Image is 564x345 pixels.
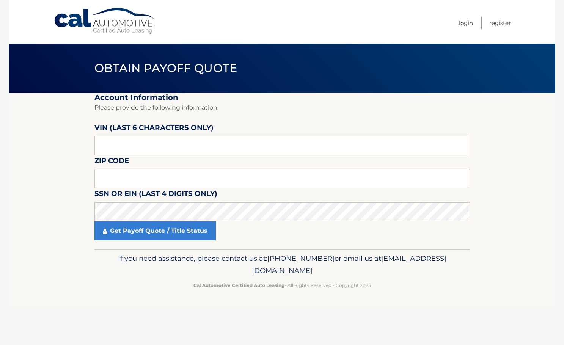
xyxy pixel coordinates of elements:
[94,188,217,202] label: SSN or EIN (last 4 digits only)
[489,17,511,29] a: Register
[193,282,284,288] strong: Cal Automotive Certified Auto Leasing
[94,61,237,75] span: Obtain Payoff Quote
[94,122,214,136] label: VIN (last 6 characters only)
[459,17,473,29] a: Login
[94,155,129,169] label: Zip Code
[267,254,335,263] span: [PHONE_NUMBER]
[99,281,465,289] p: - All Rights Reserved - Copyright 2025
[94,93,470,102] h2: Account Information
[53,8,156,34] a: Cal Automotive
[94,221,216,240] a: Get Payoff Quote / Title Status
[94,102,470,113] p: Please provide the following information.
[99,252,465,277] p: If you need assistance, please contact us at: or email us at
